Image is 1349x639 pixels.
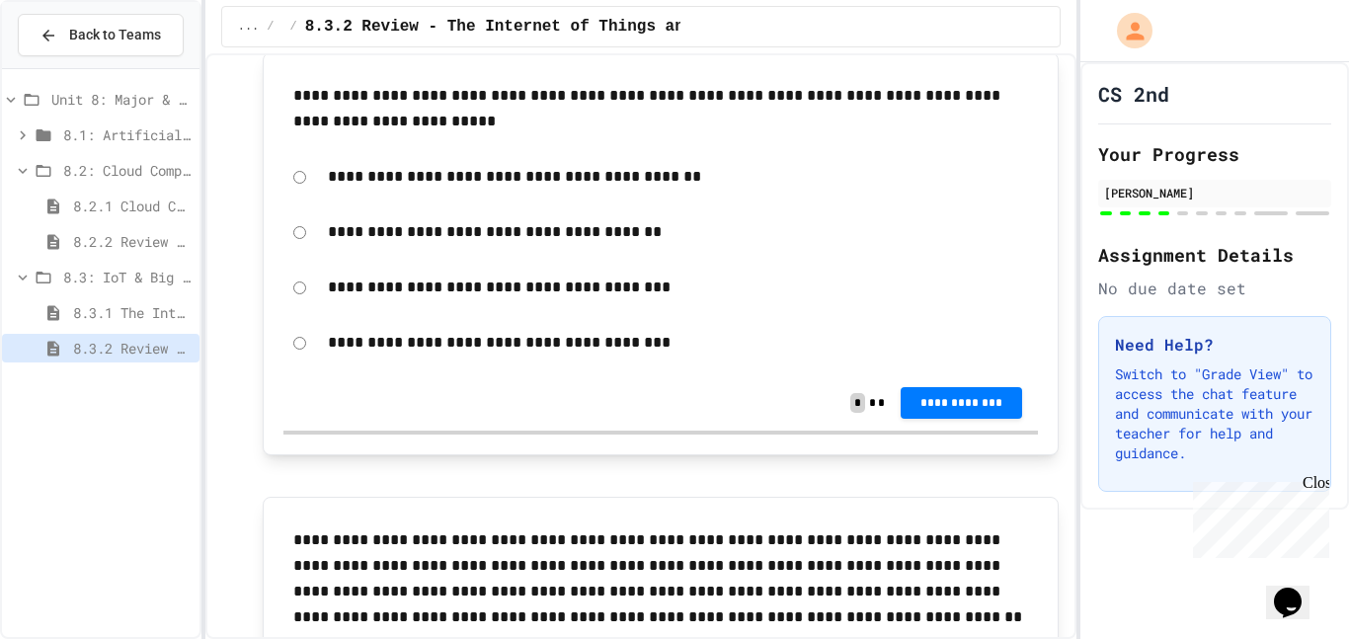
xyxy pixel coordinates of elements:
h2: Assignment Details [1098,241,1331,269]
span: 8.3.2 Review - The Internet of Things and Big Data [73,338,192,359]
span: / [290,19,297,35]
span: 8.3: IoT & Big Data [63,267,192,287]
span: Back to Teams [69,25,161,45]
div: Chat with us now!Close [8,8,136,125]
iframe: chat widget [1266,560,1329,619]
span: 8.2.2 Review - Cloud Computing [73,231,192,252]
span: 8.3.1 The Internet of Things and Big Data: Our Connected Digital World [73,302,192,323]
div: My Account [1096,8,1157,53]
button: Back to Teams [18,14,184,56]
iframe: chat widget [1185,474,1329,558]
h3: Need Help? [1115,333,1314,357]
span: Unit 8: Major & Emerging Technologies [51,89,192,110]
h2: Your Progress [1098,140,1331,168]
div: No due date set [1098,277,1331,300]
span: 8.2.1 Cloud Computing: Transforming the Digital World [73,196,192,216]
span: 8.1: Artificial Intelligence Basics [63,124,192,145]
span: ... [238,19,260,35]
span: / [267,19,274,35]
span: 8.3.2 Review - The Internet of Things and Big Data [305,15,779,39]
h1: CS 2nd [1098,80,1169,108]
span: 8.2: Cloud Computing [63,160,192,181]
p: Switch to "Grade View" to access the chat feature and communicate with your teacher for help and ... [1115,364,1314,463]
div: [PERSON_NAME] [1104,184,1325,201]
